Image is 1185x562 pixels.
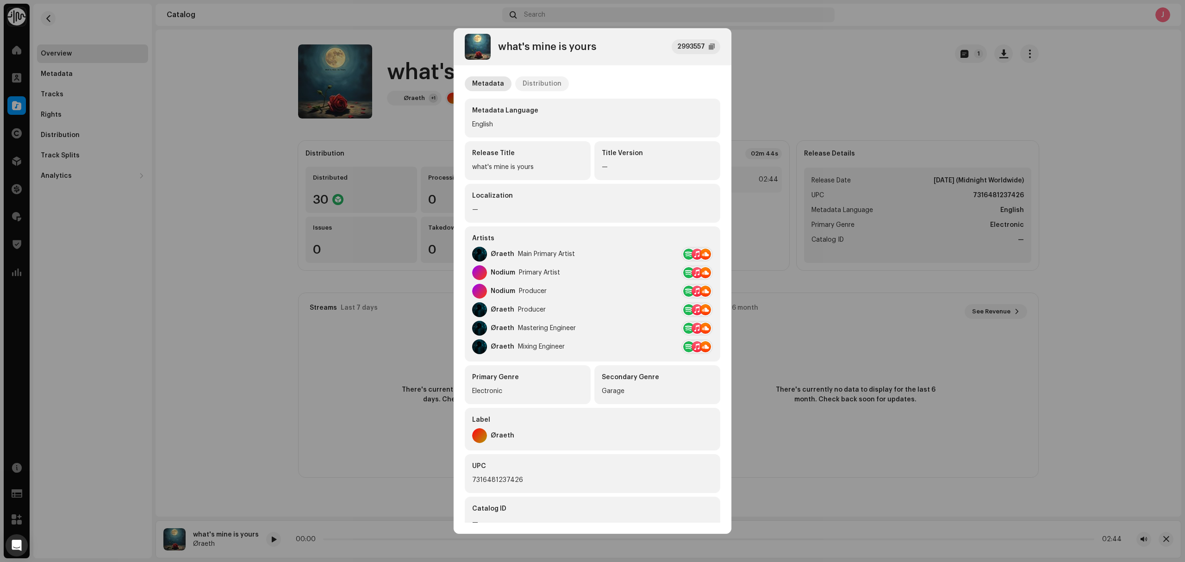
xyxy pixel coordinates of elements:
div: Electronic [472,386,583,397]
div: Primary Genre [472,373,583,382]
div: Artists [472,234,713,243]
div: UPC [472,462,713,471]
img: def32f24-28c6-45cf-b237-5488b67a2d0a [472,302,487,317]
div: Metadata [472,76,504,91]
img: 7a01ad09-9879-474b-b6c8-f164ce6548e2 [465,34,491,60]
div: — [472,517,713,528]
div: 2993557 [677,41,705,52]
div: Release Title [472,149,583,158]
div: what's mine is yours [498,41,596,52]
div: Producer [518,306,546,313]
div: Øraeth [491,250,514,258]
div: — [602,162,713,173]
div: Garage [602,386,713,397]
div: Producer [519,287,547,295]
div: Øraeth [491,325,514,332]
div: Localization [472,191,713,200]
div: 7316481237426 [472,475,713,486]
div: Mixing Engineer [518,343,565,350]
div: Distribution [523,76,561,91]
div: Open Intercom Messenger [6,534,28,556]
img: def32f24-28c6-45cf-b237-5488b67a2d0a [472,339,487,354]
div: Primary Artist [519,269,560,276]
div: Mastering Engineer [518,325,576,332]
img: def32f24-28c6-45cf-b237-5488b67a2d0a [472,247,487,262]
div: Main Primary Artist [518,250,575,258]
div: Nodium [491,269,515,276]
div: — [472,204,713,215]
div: Label [472,415,713,425]
div: Nodium [491,287,515,295]
img: def32f24-28c6-45cf-b237-5488b67a2d0a [472,321,487,336]
div: Øraeth [491,306,514,313]
div: what's mine is yours [472,162,583,173]
div: Øraeth [491,432,514,439]
div: Secondary Genre [602,373,713,382]
div: Metadata Language [472,106,713,115]
div: Title Version [602,149,713,158]
div: Catalog ID [472,504,713,513]
div: Øraeth [491,343,514,350]
div: English [472,119,713,130]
